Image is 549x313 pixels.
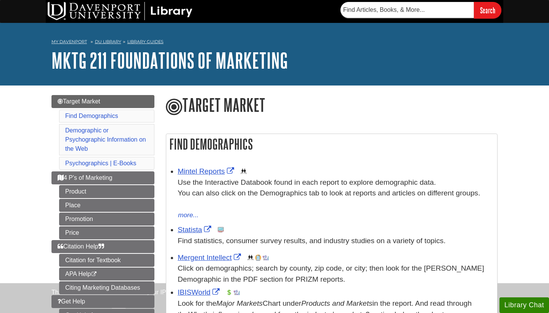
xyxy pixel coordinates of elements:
button: more... [178,210,199,221]
button: Library Chat [499,297,549,313]
span: Get Help [58,298,85,305]
a: 4 P's of Marketing [51,171,154,184]
a: Get Help [51,295,154,308]
img: Financial Report [226,289,232,295]
span: 4 P's of Marketing [58,174,112,181]
i: Major Markets [216,299,263,307]
p: Find statistics, consumer survey results, and industry studies on a variety of topics. [178,236,493,247]
form: Searches DU Library's articles, books, and more [340,2,501,18]
nav: breadcrumb [51,37,498,49]
a: Citing Marketing Databases [59,281,154,294]
a: Link opens in new window [178,253,243,261]
a: MKTG 211 Foundations of Marketing [51,48,288,72]
a: Promotion [59,213,154,226]
a: Target Market [51,95,154,108]
div: Click on demographics; search by county, zip code, or city; then look for the [PERSON_NAME] Demog... [178,263,493,285]
span: Target Market [58,98,100,105]
a: Psychographics | E-Books [65,160,136,166]
img: Statistics [218,227,224,233]
h1: Target Market [166,95,498,116]
a: Library Guides [127,39,164,44]
a: Place [59,199,154,212]
a: Product [59,185,154,198]
a: Citation Help [51,240,154,253]
div: Use the Interactive Databook found in each report to explore demographic data. You can also click... [178,177,493,210]
i: Products and Markets [301,299,372,307]
h2: Find Demographics [166,134,497,154]
a: DU Library [95,39,121,44]
a: Price [59,226,154,239]
img: DU Library [48,2,193,20]
input: Find Articles, Books, & More... [340,2,474,18]
a: Link opens in new window [178,226,213,234]
img: Demographics [241,168,247,174]
img: Industry Report [234,289,240,295]
a: Link opens in new window [178,167,236,175]
a: Demographic or Psychographic Information on the Web [65,127,146,152]
a: Link opens in new window [178,288,222,296]
a: Find Demographics [65,113,118,119]
a: Citation for Textbook [59,254,154,267]
span: Citation Help [58,243,104,250]
i: This link opens in a new window [91,272,97,277]
img: Company Information [255,255,261,261]
a: My Davenport [51,39,87,45]
img: Demographics [247,255,254,261]
img: Industry Report [263,255,269,261]
input: Search [474,2,501,18]
a: APA Help [59,268,154,281]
